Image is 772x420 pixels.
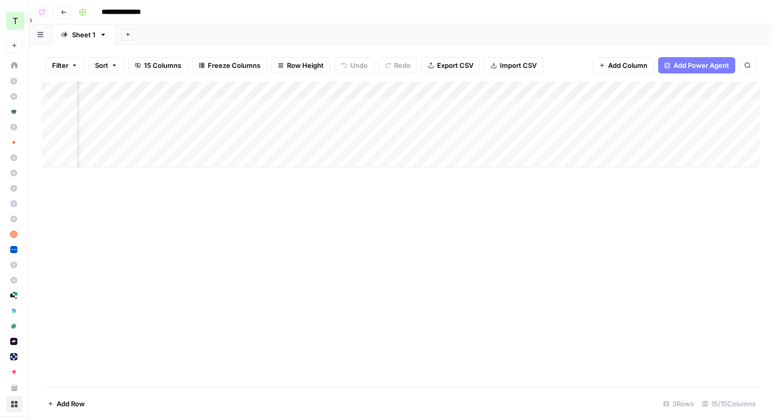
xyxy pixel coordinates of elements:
[350,60,368,70] span: Undo
[10,108,17,115] img: gof5uhmc929mcmwfs7g663om0qxx
[437,60,473,70] span: Export CSV
[698,396,760,412] div: 15/15 Columns
[10,323,17,330] img: 6qj8gtflwv87ps1ofr2h870h2smq
[608,60,647,70] span: Add Column
[57,399,85,409] span: Add Row
[659,396,698,412] div: 3 Rows
[10,246,17,253] img: 1rmbdh83liigswmnvqyaq31zy2bw
[128,57,188,73] button: 15 Columns
[484,57,543,73] button: Import CSV
[10,139,17,146] img: jg2db1r2bojt4rpadgkfzs6jzbyg
[45,57,84,73] button: Filter
[271,57,330,73] button: Row Height
[95,60,108,70] span: Sort
[10,231,17,238] img: e96rwc90nz550hm4zzehfpz0of55
[10,368,17,376] img: piswy9vrvpur08uro5cr7jpu448u
[144,60,181,70] span: 15 Columns
[287,60,324,70] span: Row Height
[10,353,17,360] img: 8r7vcgjp7k596450bh7nfz5jb48j
[10,338,17,345] img: pf0m9uptbb5lunep0ouiqv2syuku
[500,60,537,70] span: Import CSV
[10,307,17,314] img: 21cqirn3y8po2glfqu04segrt9y0
[88,57,124,73] button: Sort
[658,57,735,73] button: Add Power Agent
[394,60,411,70] span: Redo
[10,292,17,299] img: su6rzb6ooxtlguexw0i7h3ek2qys
[378,57,417,73] button: Redo
[52,60,68,70] span: Filter
[592,57,654,73] button: Add Column
[673,60,729,70] span: Add Power Agent
[192,57,267,73] button: Freeze Columns
[6,8,22,34] button: Workspace: Travis Demo
[52,24,115,45] a: Sheet 1
[208,60,260,70] span: Freeze Columns
[13,15,18,27] span: T
[6,57,22,73] a: Home
[6,380,22,396] a: Your Data
[41,396,91,412] button: Add Row
[72,30,95,40] div: Sheet 1
[6,396,22,412] a: Browse
[421,57,480,73] button: Export CSV
[334,57,374,73] button: Undo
